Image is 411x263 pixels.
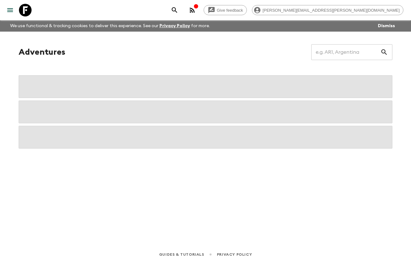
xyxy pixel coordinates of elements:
span: [PERSON_NAME][EMAIL_ADDRESS][PERSON_NAME][DOMAIN_NAME] [259,8,403,13]
a: Privacy Policy [217,251,252,258]
p: We use functional & tracking cookies to deliver this experience. See our for more. [8,20,212,32]
h1: Adventures [19,46,65,58]
input: e.g. AR1, Argentina [311,43,380,61]
div: [PERSON_NAME][EMAIL_ADDRESS][PERSON_NAME][DOMAIN_NAME] [252,5,403,15]
button: menu [4,4,16,16]
a: Guides & Tutorials [159,251,204,258]
button: search adventures [168,4,181,16]
a: Give feedback [204,5,247,15]
button: Dismiss [376,21,396,30]
span: Give feedback [213,8,247,13]
a: Privacy Policy [159,24,190,28]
